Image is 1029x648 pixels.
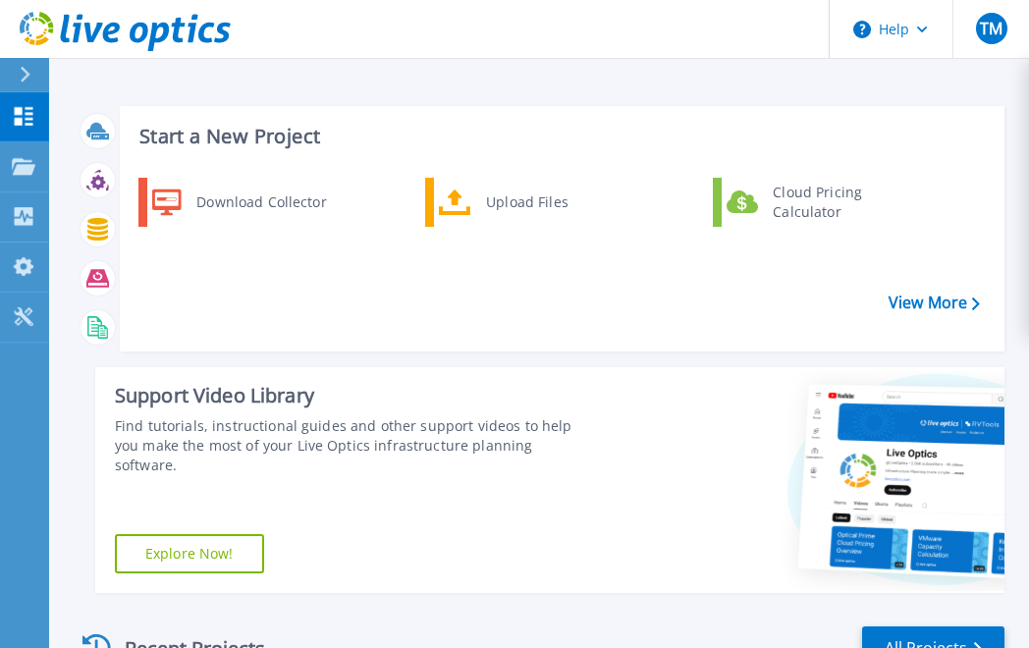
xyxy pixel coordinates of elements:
[138,178,340,227] a: Download Collector
[139,126,979,147] h3: Start a New Project
[115,383,583,408] div: Support Video Library
[980,21,1002,36] span: TM
[889,294,980,312] a: View More
[115,534,264,573] a: Explore Now!
[763,183,908,222] div: Cloud Pricing Calculator
[476,183,622,222] div: Upload Files
[115,416,583,475] div: Find tutorials, instructional guides and other support videos to help you make the most of your L...
[713,178,914,227] a: Cloud Pricing Calculator
[425,178,626,227] a: Upload Files
[187,183,335,222] div: Download Collector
